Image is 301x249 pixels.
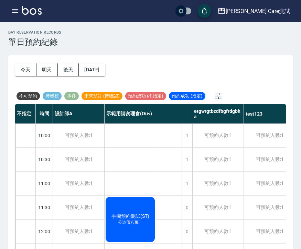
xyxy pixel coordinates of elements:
span: 待審核 [43,93,62,99]
div: 可預約人數:1 [53,148,104,171]
div: 1 [182,172,192,195]
div: 可預約人數:1 [244,124,295,147]
div: 11:30 [36,195,53,220]
button: [DATE] [79,63,105,76]
span: 未來預訂 (待確認) [82,93,122,99]
div: 可預約人數:1 [53,196,104,220]
span: 公道價八萬一 [117,220,144,225]
div: 設計師A [53,104,105,123]
span: 預約成功 (不指定) [125,93,166,99]
div: 可預約人數:1 [244,220,295,244]
div: 不指定 [15,104,36,123]
div: 可預約人數:1 [192,196,244,220]
button: 今天 [15,63,36,76]
span: 事件 [64,93,79,99]
div: 1 [182,124,192,147]
div: 0 [182,220,192,244]
button: [PERSON_NAME] Care測試 [215,4,293,18]
div: 可預約人數:1 [53,172,104,195]
div: 可預約人數:1 [244,172,295,195]
div: 可預約人數:1 [192,172,244,195]
div: 可預約人數:1 [53,124,104,147]
img: Logo [22,6,42,15]
button: save [197,4,211,18]
div: 12:00 [36,220,53,244]
div: 時間 [36,104,53,123]
div: 11:00 [36,171,53,195]
div: 示範用請勿理會(Ou<) [105,104,192,123]
div: [PERSON_NAME] Care測試 [226,7,290,15]
div: 可預約人數:1 [192,148,244,171]
h3: 單日預約紀錄 [8,37,62,47]
div: 10:30 [36,147,53,171]
span: 預約成功 (指定) [169,93,205,99]
div: 可預約人數:1 [244,148,295,171]
div: 可預約人數:1 [244,196,295,220]
div: 可預約人數:1 [53,220,104,244]
button: 明天 [36,63,58,76]
div: 1 [182,148,192,171]
div: 10:00 [36,123,53,147]
button: 後天 [58,63,79,76]
div: test123 [244,104,295,123]
div: 0 [182,196,192,220]
div: etgwrgtbzdfbgfrdgbha [192,104,244,123]
span: 手機預約測試(ST) [110,213,151,220]
div: 可預約人數:1 [192,220,244,244]
span: 不可預約 [17,93,40,99]
div: 可預約人數:1 [192,124,244,147]
h2: day Reservation records [8,30,62,35]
